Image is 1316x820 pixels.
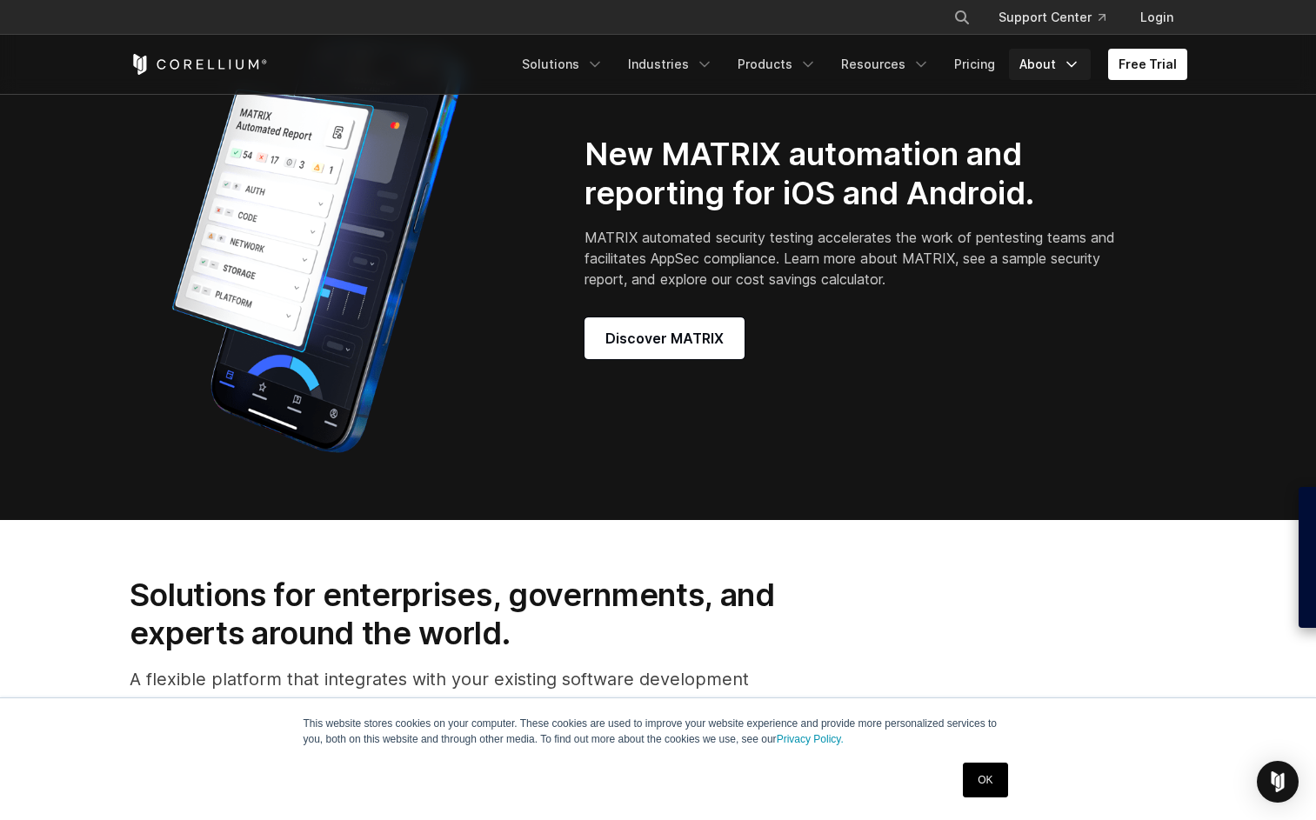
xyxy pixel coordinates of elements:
a: Support Center [985,2,1119,33]
a: Products [727,49,827,80]
img: Corellium_MATRIX_Hero_1_1x [130,30,504,464]
div: Navigation Menu [932,2,1187,33]
p: MATRIX automated security testing accelerates the work of pentesting teams and facilitates AppSec... [585,227,1121,290]
a: Pricing [944,49,1005,80]
a: Solutions [511,49,614,80]
a: About [1009,49,1091,80]
a: Login [1126,2,1187,33]
a: Discover MATRIX [585,317,745,359]
h2: Solutions for enterprises, governments, and experts around the world. [130,576,823,653]
div: Open Intercom Messenger [1257,761,1299,803]
a: Privacy Policy. [777,733,844,745]
a: OK [963,763,1007,797]
a: Corellium Home [130,54,268,75]
p: This website stores cookies on your computer. These cookies are used to improve your website expe... [304,716,1013,747]
div: Navigation Menu [511,49,1187,80]
a: Industries [618,49,724,80]
h2: New MATRIX automation and reporting for iOS and Android. [585,135,1121,213]
p: A flexible platform that integrates with your existing software development processes and systems. [130,666,823,718]
span: Discover MATRIX [605,328,724,349]
button: Search [946,2,978,33]
a: Resources [831,49,940,80]
a: Free Trial [1108,49,1187,80]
